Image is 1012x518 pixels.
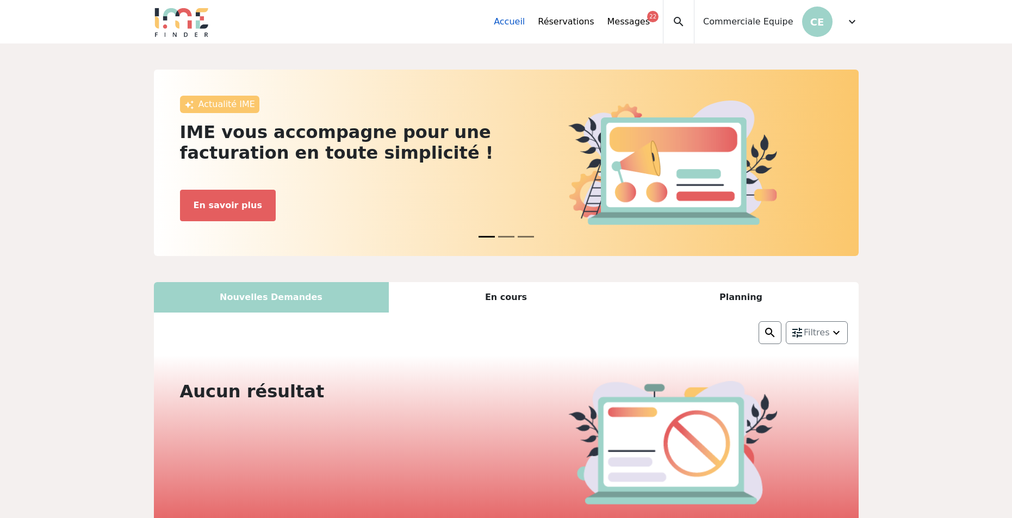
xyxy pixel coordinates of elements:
[846,15,859,28] span: expand_more
[184,100,194,110] img: awesome.png
[479,230,495,243] button: News 0
[804,326,830,339] span: Filtres
[568,101,777,224] img: actu.png
[830,326,843,339] img: arrow_down.png
[180,381,500,402] h2: Aucun résultat
[494,15,525,28] a: Accueil
[498,230,514,243] button: News 1
[802,7,833,37] p: CE
[672,15,685,28] span: search
[180,190,276,221] button: En savoir plus
[568,381,777,504] img: cancel.png
[647,11,659,22] div: 22
[538,15,594,28] a: Réservations
[703,15,793,28] span: Commerciale Equipe
[389,282,624,313] div: En cours
[791,326,804,339] img: setting.png
[154,282,389,313] div: Nouvelles Demandes
[763,326,777,339] img: search.png
[180,122,500,164] h2: IME vous accompagne pour une facturation en toute simplicité !
[607,15,650,28] a: Messages22
[180,96,259,113] div: Actualité IME
[154,7,209,37] img: Logo.png
[518,230,534,243] button: News 2
[624,282,859,313] div: Planning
